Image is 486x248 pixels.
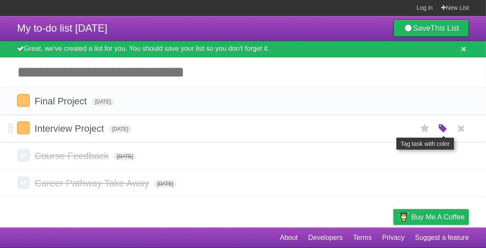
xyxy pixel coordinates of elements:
[92,98,115,106] span: [DATE]
[411,210,465,224] span: Buy me a coffee
[431,24,459,32] b: This List
[113,153,137,160] span: [DATE]
[35,123,106,134] span: Interview Project
[17,149,30,162] label: Done
[35,178,151,189] span: Career Pathway Take Away
[417,121,433,136] label: Star task
[17,22,108,34] span: My to-do list [DATE]
[393,209,469,225] a: Buy me a coffee
[398,210,409,224] img: Buy me a coffee
[17,176,30,189] label: Done
[17,94,30,107] label: Done
[35,151,111,161] span: Course Feedback
[415,230,469,246] a: Suggest a feature
[393,20,469,37] a: SaveThis List
[353,230,372,246] a: Terms
[382,230,405,246] a: Privacy
[17,121,30,134] label: Done
[280,230,298,246] a: About
[35,96,89,106] span: Final Project
[308,230,343,246] a: Developers
[154,180,177,188] span: [DATE]
[109,125,132,133] span: [DATE]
